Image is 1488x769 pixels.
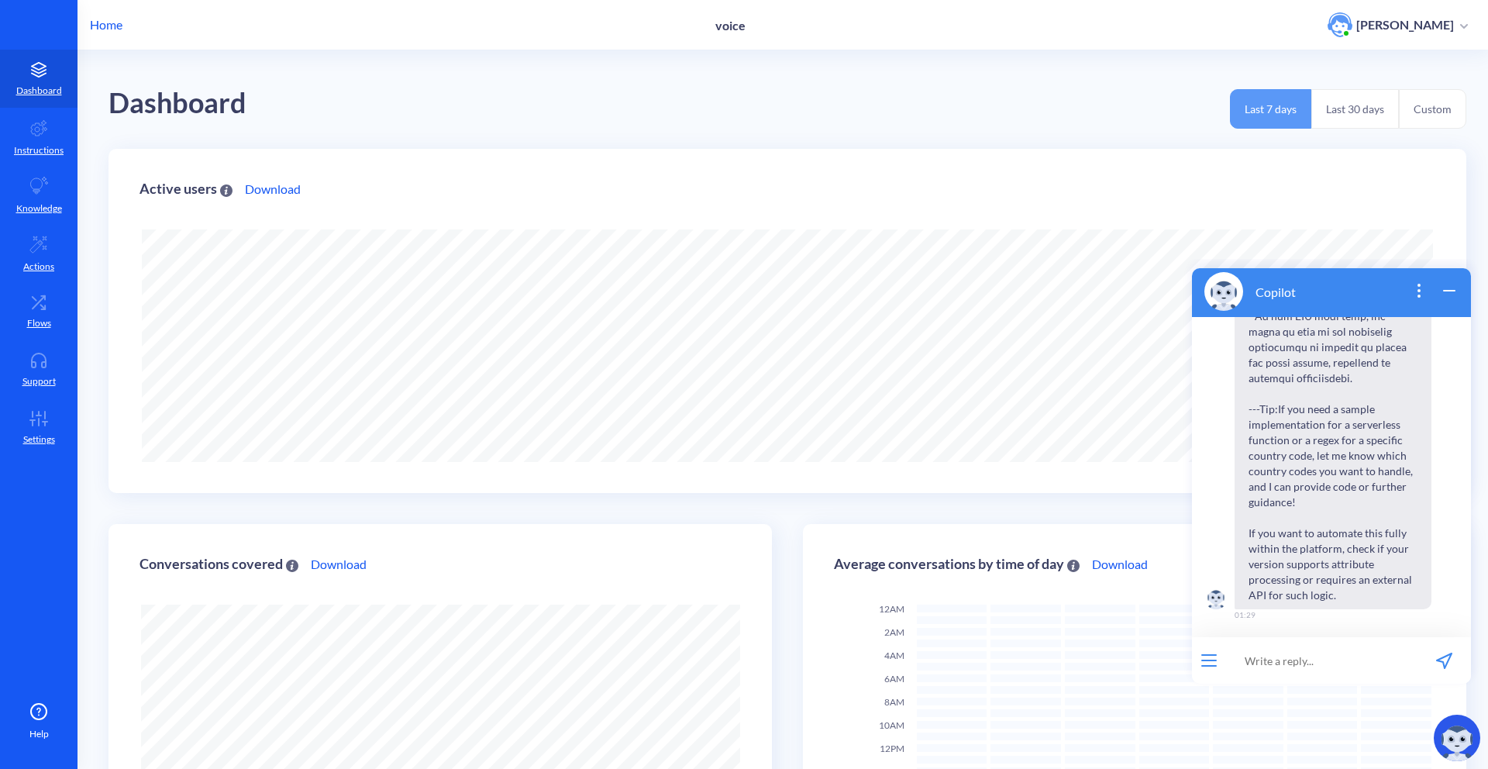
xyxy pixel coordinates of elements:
span: 12PM [880,743,904,754]
div: Average conversations by time of day [834,557,1080,571]
a: Download [245,180,301,198]
div: Dashboard [108,81,246,126]
button: Last 7 days [1230,89,1311,129]
button: open menu [19,395,34,408]
div: Conversations covered [139,557,298,571]
p: Dashboard [16,84,62,98]
a: Download [1092,555,1148,574]
span: 6AM [884,673,904,685]
span: 12AM [879,603,904,615]
img: icon [21,326,46,350]
img: Copilot [22,13,60,52]
input: Write a reply... [43,378,235,425]
img: copilot-icon.svg [1434,715,1480,761]
div: Active users [139,181,232,196]
button: user photo[PERSON_NAME] [1320,11,1476,39]
button: wrap widget [257,22,276,43]
p: [PERSON_NAME] [1356,16,1454,33]
span: 10AM [879,719,904,731]
span: 2AM [884,626,904,638]
span: Help [29,727,49,741]
p: voice [715,18,746,33]
p: Knowledge [16,202,62,216]
p: Instructions [14,143,64,157]
p: Flows [27,316,51,330]
button: open popup [227,22,246,43]
p: Support [22,374,56,388]
p: Copilot [73,26,113,40]
button: send message [235,378,288,425]
p: Actions [23,260,54,274]
div: 01:29 [52,351,73,360]
a: Download [311,555,367,574]
button: Last 30 days [1311,89,1399,129]
button: Custom [1399,89,1466,129]
img: user photo [1328,12,1352,37]
p: Home [90,16,122,34]
span: 8AM [884,696,904,708]
span: 4AM [884,650,904,661]
p: Settings [23,433,55,447]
